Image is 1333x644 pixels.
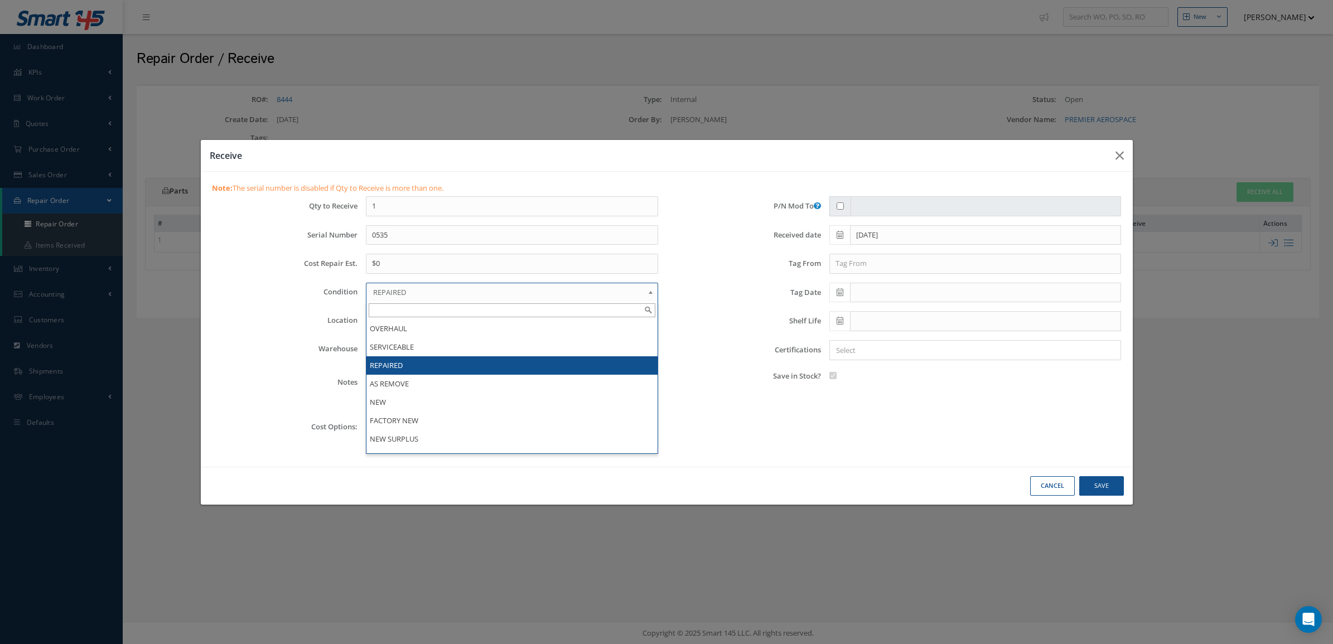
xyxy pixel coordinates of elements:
[204,259,358,268] label: Cost Repair Est.
[666,231,821,239] label: Received date
[1030,476,1075,496] button: Cancel
[210,149,1107,162] h3: Receive
[1079,476,1124,496] button: Save
[366,448,658,467] li: REFURBISHED
[666,346,821,354] label: Certifications
[204,231,358,239] label: Serial Number
[204,316,358,325] label: Location
[666,317,821,325] label: Shelf Life
[366,356,658,375] li: REPAIRED
[366,338,658,356] li: SERVICEABLE
[366,375,658,393] li: AS REMOVE
[814,202,821,210] i: This part number will be the one used for the alternate PN to receive.
[204,423,358,431] label: Cost Options:
[666,202,821,210] label: P/N Mod To
[204,202,358,210] label: Qty to Receive
[204,345,358,353] label: Warehouse
[366,393,658,411] li: NEW
[204,288,358,296] label: Condition
[366,430,658,448] li: NEW SURPLUS
[204,378,358,386] label: Notes
[373,285,644,299] span: REPAIRED
[831,345,1115,356] input: Search for option
[212,183,233,193] strong: Note:
[829,254,1122,274] input: Tag From
[366,319,658,338] li: OVERHAUL
[366,411,658,430] li: FACTORY NEW
[666,372,821,380] label: Save in Stock?
[666,288,821,297] label: Tag Date
[212,183,1122,194] div: The serial number is disabled if Qty to Receive is more than one.
[1295,606,1322,633] div: Open Intercom Messenger
[666,259,821,268] label: Tag From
